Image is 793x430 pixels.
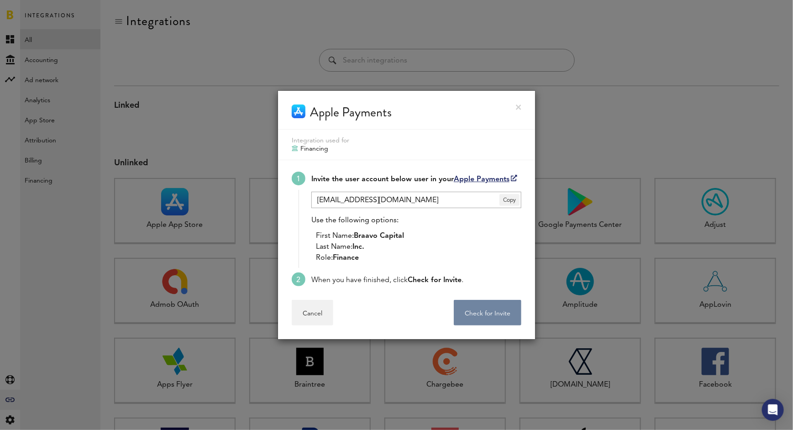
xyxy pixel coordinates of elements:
div: Invite the user account below user in your [311,174,521,185]
div: Use the following options: [311,215,521,263]
li: Role: [316,252,521,263]
span: Financing [300,145,328,153]
div: Apple Payments [310,105,392,120]
img: Apple Payments [292,105,305,118]
span: Finance [333,254,359,262]
span: Check for Invite [408,277,462,284]
a: Apple Payments [454,176,517,183]
span: Inc. [352,243,364,251]
div: Integration used for [292,136,521,145]
li: Last Name: [316,241,521,252]
button: Cancel [292,300,333,325]
span: Copy [499,194,520,206]
span: Support [19,6,52,15]
div: Open Intercom Messenger [762,399,784,421]
button: Check for Invite [454,300,521,325]
li: First Name: [316,231,521,241]
span: Braavo Capital [354,232,404,240]
div: When you have finished, click . [311,275,521,286]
